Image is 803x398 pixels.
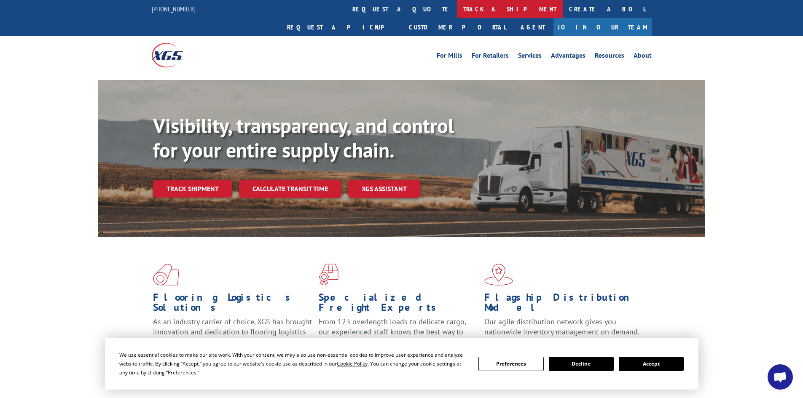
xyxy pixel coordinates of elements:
[518,52,542,61] a: Services
[478,357,543,371] button: Preferences
[105,338,698,390] div: Cookie Consent Prompt
[319,264,338,286] img: xgs-icon-focused-on-flooring-red
[619,357,684,371] button: Accept
[484,292,644,317] h1: Flagship Distribution Model
[168,369,196,376] span: Preferences
[551,52,585,61] a: Advantages
[768,364,793,390] a: Open chat
[319,317,478,354] p: From 123 overlength loads to delicate cargo, our experienced staff knows the best way to move you...
[553,18,652,36] a: Join Our Team
[472,52,509,61] a: For Retailers
[634,52,652,61] a: About
[484,264,513,286] img: xgs-icon-flagship-distribution-model-red
[239,180,341,198] a: Calculate transit time
[153,317,312,347] span: As an industry carrier of choice, XGS has brought innovation and dedication to flooring logistics...
[348,180,420,198] a: XGS ASSISTANT
[484,317,639,337] span: Our agile distribution network gives you nationwide inventory management on demand.
[153,292,312,317] h1: Flooring Logistics Solutions
[153,180,232,198] a: Track shipment
[153,264,179,286] img: xgs-icon-total-supply-chain-intelligence-red
[337,360,368,367] span: Cookie Policy
[153,112,454,163] b: Visibility, transparency, and control for your entire supply chain.
[281,18,403,36] a: Request a pickup
[403,18,512,36] a: Customer Portal
[319,292,478,317] h1: Specialized Freight Experts
[595,52,624,61] a: Resources
[437,52,462,61] a: For Mills
[152,5,196,13] a: [PHONE_NUMBER]
[512,18,553,36] a: Agent
[119,350,468,377] div: We use essential cookies to make our site work. With your consent, we may also use non-essential ...
[549,357,614,371] button: Decline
